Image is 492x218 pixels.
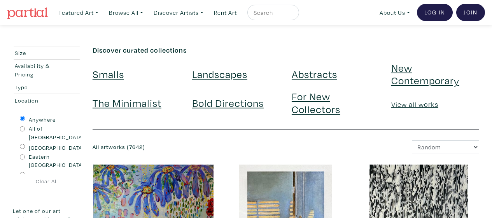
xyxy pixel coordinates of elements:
a: Discover Artists [150,5,207,21]
h6: All artworks (7642) [93,144,280,151]
button: Availability & Pricing [13,60,81,81]
label: Eastern [GEOGRAPHIC_DATA] [29,152,84,169]
a: Clear All [13,177,81,186]
a: Smalls [93,67,124,81]
input: Search [253,8,292,18]
button: Type [13,81,81,94]
div: Location [15,96,60,105]
label: [GEOGRAPHIC_DATA] [29,144,84,152]
button: Size [13,46,81,59]
label: All of [GEOGRAPHIC_DATA] [29,124,84,141]
a: Featured Art [55,5,102,21]
a: The Minimalist [93,96,161,110]
a: Bold Directions [192,96,264,110]
div: Size [15,49,60,57]
a: For New Collectors [292,89,340,115]
button: Location [13,94,81,107]
a: About Us [376,5,413,21]
div: Availability & Pricing [15,62,60,78]
a: Landscapes [192,67,247,81]
a: View all works [391,100,438,109]
a: New Contemporary [391,61,459,87]
div: Type [15,83,60,92]
label: Anywhere [29,115,56,124]
h6: Discover curated collections [93,46,479,55]
a: Log In [417,4,453,21]
a: Abstracts [292,67,337,81]
a: Browse All [105,5,147,21]
a: Rent Art [210,5,240,21]
a: Join [456,4,485,21]
label: International [29,171,64,180]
